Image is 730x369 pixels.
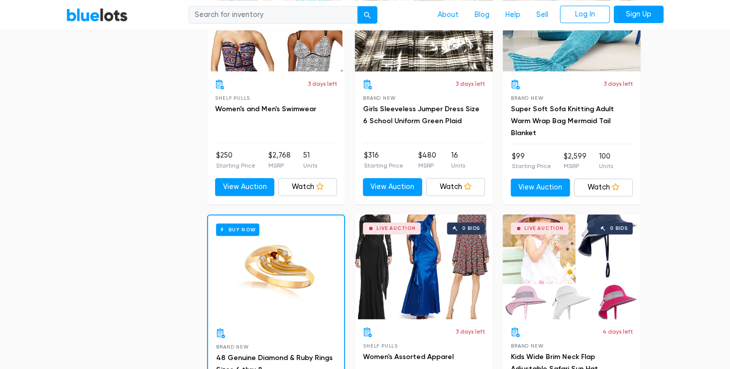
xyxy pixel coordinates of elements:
[355,214,493,319] a: Live Auction 0 bids
[363,105,480,125] a: Girls Sleeveless Jumper Dress Size 6 School Uniform Green Plaid
[524,226,564,231] div: Live Auction
[451,150,465,170] li: 16
[268,150,291,170] li: $2,768
[308,79,337,88] p: 3 days left
[216,161,255,170] p: Starting Price
[363,95,395,101] span: Brand New
[418,161,436,170] p: MSRP
[66,7,128,22] a: BlueLots
[278,178,338,196] a: Watch
[215,105,316,113] a: Women's and Men's Swimwear
[303,150,317,170] li: 51
[463,226,481,231] div: 0 bids
[604,79,633,88] p: 3 days left
[599,151,613,171] li: 100
[451,161,465,170] p: Units
[216,150,255,170] li: $250
[603,327,633,336] p: 4 days left
[216,223,259,236] h6: Buy Now
[430,5,467,24] a: About
[511,343,543,349] span: Brand New
[528,5,556,24] a: Sell
[610,226,628,231] div: 0 bids
[426,178,486,196] a: Watch
[599,162,613,171] p: Units
[511,95,543,101] span: Brand New
[303,161,317,170] p: Units
[364,161,403,170] p: Starting Price
[574,179,633,196] a: Watch
[216,344,248,350] span: Brand New
[467,5,497,24] a: Blog
[364,150,403,170] li: $316
[512,162,551,171] p: Starting Price
[497,5,528,24] a: Help
[376,226,416,231] div: Live Auction
[564,151,587,171] li: $2,599
[511,179,570,196] a: View Auction
[512,151,551,171] li: $99
[363,353,454,361] a: Women's Assorted Apparel
[614,5,664,23] a: Sign Up
[215,95,250,101] span: Shelf Pulls
[511,105,614,137] a: Super Soft Sofa Knitting Adult Warm Wrap Bag Mermaid Tail Blanket
[564,162,587,171] p: MSRP
[215,178,274,196] a: View Auction
[208,215,344,320] a: Buy Now
[418,150,436,170] li: $480
[268,161,291,170] p: MSRP
[189,6,358,24] input: Search for inventory
[456,327,485,336] p: 3 days left
[363,178,422,196] a: View Auction
[456,79,485,88] p: 3 days left
[560,5,610,23] a: Log In
[363,343,398,349] span: Shelf Pulls
[503,214,641,319] a: Live Auction 0 bids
